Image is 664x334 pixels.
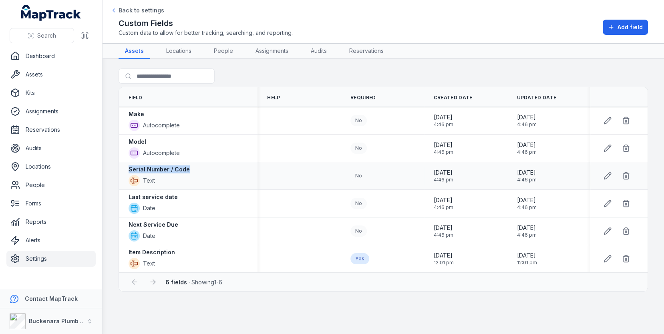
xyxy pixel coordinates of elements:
[517,169,536,177] span: [DATE]
[434,252,454,260] span: [DATE]
[6,232,96,248] a: Alerts
[517,224,536,232] span: [DATE]
[434,121,453,128] span: 4:46 pm
[129,221,178,229] strong: Next Service Due
[6,159,96,175] a: Locations
[618,23,643,31] span: Add field
[517,260,537,266] span: 12:01 pm
[603,20,648,35] button: Add field
[129,248,175,256] strong: Item Description
[143,260,155,268] span: Text
[517,232,536,238] span: 4:46 pm
[129,193,178,201] strong: Last service date
[517,177,536,183] span: 4:46 pm
[434,169,453,183] time: 26/06/2025, 4:46:14 pm
[165,279,222,286] span: · Showing 1 - 6
[434,113,453,128] time: 26/06/2025, 4:46:14 pm
[517,149,536,155] span: 4:46 pm
[143,232,155,240] span: Date
[350,225,367,237] div: No
[517,169,536,183] time: 26/06/2025, 4:46:14 pm
[6,177,96,193] a: People
[350,115,367,126] div: No
[434,149,453,155] span: 4:46 pm
[517,113,536,121] span: [DATE]
[434,95,473,101] span: Created Date
[517,113,536,128] time: 26/06/2025, 4:46:14 pm
[517,141,536,155] time: 26/06/2025, 4:46:14 pm
[129,138,146,146] strong: Model
[517,224,536,238] time: 26/06/2025, 4:46:14 pm
[517,95,556,101] span: Updated Date
[129,165,190,173] strong: Serial Number / Code
[517,121,536,128] span: 4:46 pm
[143,204,155,212] span: Date
[143,149,180,157] span: Autocomplete
[119,44,150,59] a: Assets
[434,141,453,149] span: [DATE]
[6,85,96,101] a: Kits
[434,224,453,238] time: 26/06/2025, 4:46:14 pm
[207,44,239,59] a: People
[434,260,454,266] span: 12:01 pm
[434,177,453,183] span: 4:46 pm
[434,224,453,232] span: [DATE]
[143,121,180,129] span: Autocomplete
[6,140,96,156] a: Audits
[434,141,453,155] time: 26/06/2025, 4:46:14 pm
[350,198,367,209] div: No
[517,196,536,211] time: 26/06/2025, 4:46:14 pm
[350,143,367,154] div: No
[6,122,96,138] a: Reservations
[111,6,164,14] a: Back to settings
[517,196,536,204] span: [DATE]
[350,170,367,181] div: No
[350,253,369,264] div: Yes
[119,29,293,37] span: Custom data to allow for better tracking, searching, and reporting.
[304,44,333,59] a: Audits
[350,95,376,101] span: Required
[119,6,164,14] span: Back to settings
[6,66,96,82] a: Assets
[267,95,280,101] span: Help
[517,141,536,149] span: [DATE]
[129,110,144,118] strong: Make
[434,196,453,211] time: 26/06/2025, 4:46:14 pm
[434,113,453,121] span: [DATE]
[434,169,453,177] span: [DATE]
[160,44,198,59] a: Locations
[6,103,96,119] a: Assignments
[29,318,134,324] strong: Buckenara Plumbing Gas & Electrical
[517,252,537,266] time: 03/09/2025, 12:01:24 pm
[119,18,293,29] h2: Custom Fields
[10,28,74,43] button: Search
[434,204,453,211] span: 4:46 pm
[434,196,453,204] span: [DATE]
[517,252,537,260] span: [DATE]
[21,5,81,21] a: MapTrack
[517,204,536,211] span: 4:46 pm
[143,177,155,185] span: Text
[165,279,187,286] strong: 6 fields
[6,214,96,230] a: Reports
[6,251,96,267] a: Settings
[25,295,78,302] strong: Contact MapTrack
[249,44,295,59] a: Assignments
[37,32,56,40] span: Search
[6,195,96,211] a: Forms
[434,252,454,266] time: 03/09/2025, 12:01:24 pm
[129,95,143,101] span: Field
[343,44,390,59] a: Reservations
[6,48,96,64] a: Dashboard
[434,232,453,238] span: 4:46 pm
